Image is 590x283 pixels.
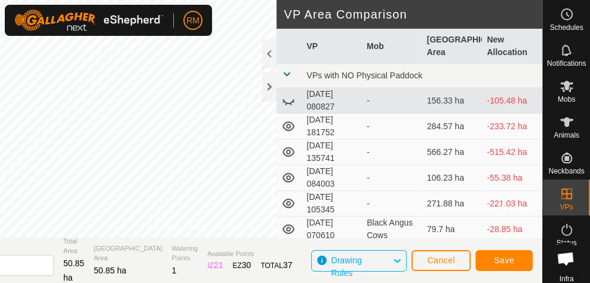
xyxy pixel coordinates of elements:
[302,191,362,217] td: [DATE] 105345
[547,60,586,67] span: Notifications
[422,217,483,242] td: 79.7 ha
[559,275,573,282] span: Infra
[554,132,579,139] span: Animals
[302,29,362,64] th: VP
[232,259,251,272] div: EZ
[284,7,542,22] h2: VP Area Comparison
[94,244,162,263] span: [GEOGRAPHIC_DATA] Area
[422,165,483,191] td: 106.23 ha
[549,24,583,31] span: Schedules
[186,14,199,27] span: RM
[63,258,84,282] span: 50.85 ha
[475,250,533,271] button: Save
[427,255,455,265] span: Cancel
[367,95,417,107] div: -
[482,29,542,64] th: New Allocation
[482,191,542,217] td: -221.03 ha
[367,146,417,159] div: -
[422,191,483,217] td: 271.88 ha
[214,260,223,270] span: 21
[422,139,483,165] td: 566.27 ha
[14,10,164,31] img: Gallagher Logo
[482,114,542,139] td: -233.72 ha
[482,165,542,191] td: -55.38 ha
[283,260,293,270] span: 37
[331,255,361,278] span: Drawing Rules
[302,165,362,191] td: [DATE] 084003
[422,114,483,139] td: 284.57 ha
[560,203,573,211] span: VPs
[63,236,84,256] span: Total Area
[422,29,483,64] th: [GEOGRAPHIC_DATA] Area
[362,29,422,64] th: Mob
[367,172,417,184] div: -
[556,239,576,247] span: Status
[260,259,292,272] div: TOTAL
[207,249,292,259] span: Available Points
[482,217,542,242] td: -28.85 ha
[367,197,417,210] div: -
[482,139,542,165] td: -515.42 ha
[172,266,177,275] span: 1
[367,217,417,242] div: Black Angus Cows
[558,96,575,103] span: Mobs
[222,222,257,233] a: Contact Us
[411,250,471,271] button: Cancel
[302,217,362,242] td: [DATE] 070610
[302,88,362,114] td: [DATE] 080827
[549,242,582,275] div: Open chat
[422,88,483,114] td: 156.33 ha
[207,259,223,272] div: IZ
[172,244,198,263] span: Watering Points
[367,120,417,133] div: -
[494,255,514,265] span: Save
[302,139,362,165] td: [DATE] 135741
[302,114,362,139] td: [DATE] 181752
[482,88,542,114] td: -105.48 ha
[242,260,251,270] span: 30
[306,71,422,80] span: VPs with NO Physical Paddock
[94,266,127,275] span: 50.85 ha
[162,222,207,233] a: Privacy Policy
[548,168,584,175] span: Neckbands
